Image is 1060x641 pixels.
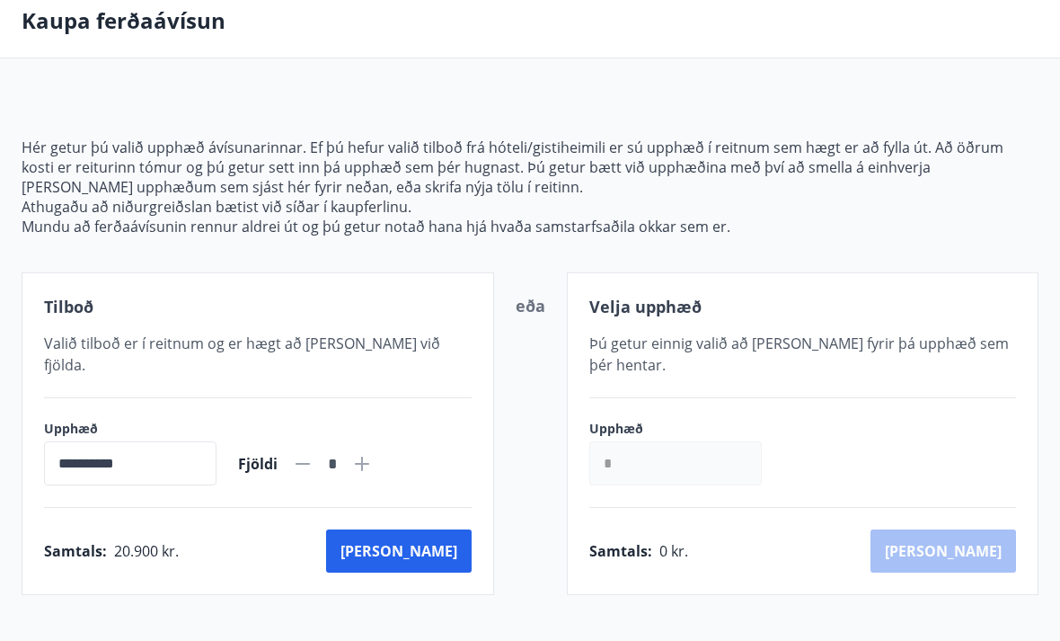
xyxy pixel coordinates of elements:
label: Upphæð [44,420,216,438]
label: Upphæð [589,420,780,438]
span: Fjöldi [238,454,278,474]
span: Þú getur einnig valið að [PERSON_NAME] fyrir þá upphæð sem þér hentar. [589,334,1009,375]
span: 20.900 kr. [114,541,179,561]
p: Hér getur þú valið upphæð ávísunarinnar. Ef þú hefur valið tilboð frá hóteli/gistiheimili er sú u... [22,138,1038,197]
span: eða [516,295,545,316]
p: Mundu að ferðaávísunin rennur aldrei út og þú getur notað hana hjá hvaða samstarfsaðila okkar sem... [22,217,1038,236]
span: Samtals : [589,541,652,561]
span: Velja upphæð [589,296,702,317]
span: 0 kr. [659,541,688,561]
span: Tilboð [44,296,93,317]
p: Athugaðu að niðurgreiðslan bætist við síðar í kaupferlinu. [22,197,1038,217]
span: Samtals : [44,541,107,561]
p: Kaupa ferðaávísun [22,5,225,36]
span: Valið tilboð er í reitnum og er hægt að [PERSON_NAME] við fjölda. [44,334,440,375]
button: [PERSON_NAME] [326,530,472,573]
